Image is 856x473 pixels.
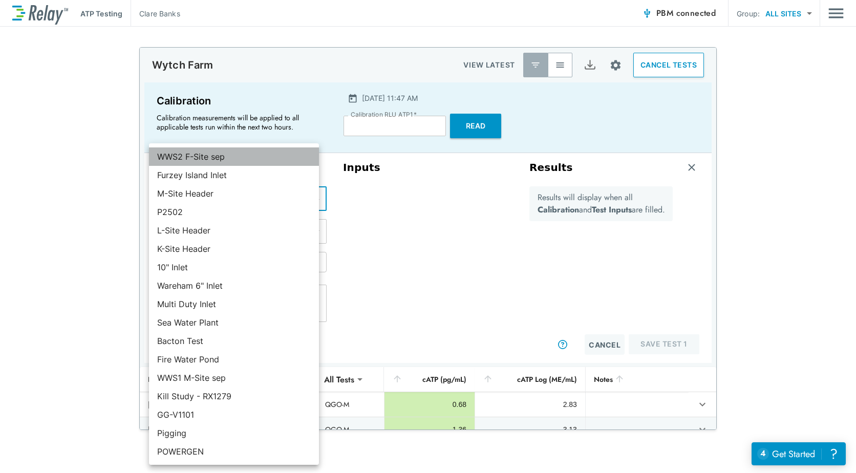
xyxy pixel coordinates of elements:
li: Sea Water Plant [149,313,319,332]
li: WWS2 F-Site sep [149,147,319,166]
li: 10" Inlet [149,258,319,276]
li: Furzey Island Inlet [149,166,319,184]
li: WWS1 M-Site sep [149,369,319,387]
li: Bacton Test [149,332,319,350]
li: K-Site Header [149,240,319,258]
li: M-Site Header [149,184,319,203]
li: GG-V1101 [149,405,319,424]
li: Wareham 6" Inlet [149,276,319,295]
li: P2502 [149,203,319,221]
li: L-Site Header [149,221,319,240]
li: POWERGEN [149,442,319,461]
li: Pigging [149,424,319,442]
iframe: Resource center [752,442,846,465]
li: Kill Study - RX1279 [149,387,319,405]
li: Fire Water Pond [149,350,319,369]
li: Multi Duty Inlet [149,295,319,313]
